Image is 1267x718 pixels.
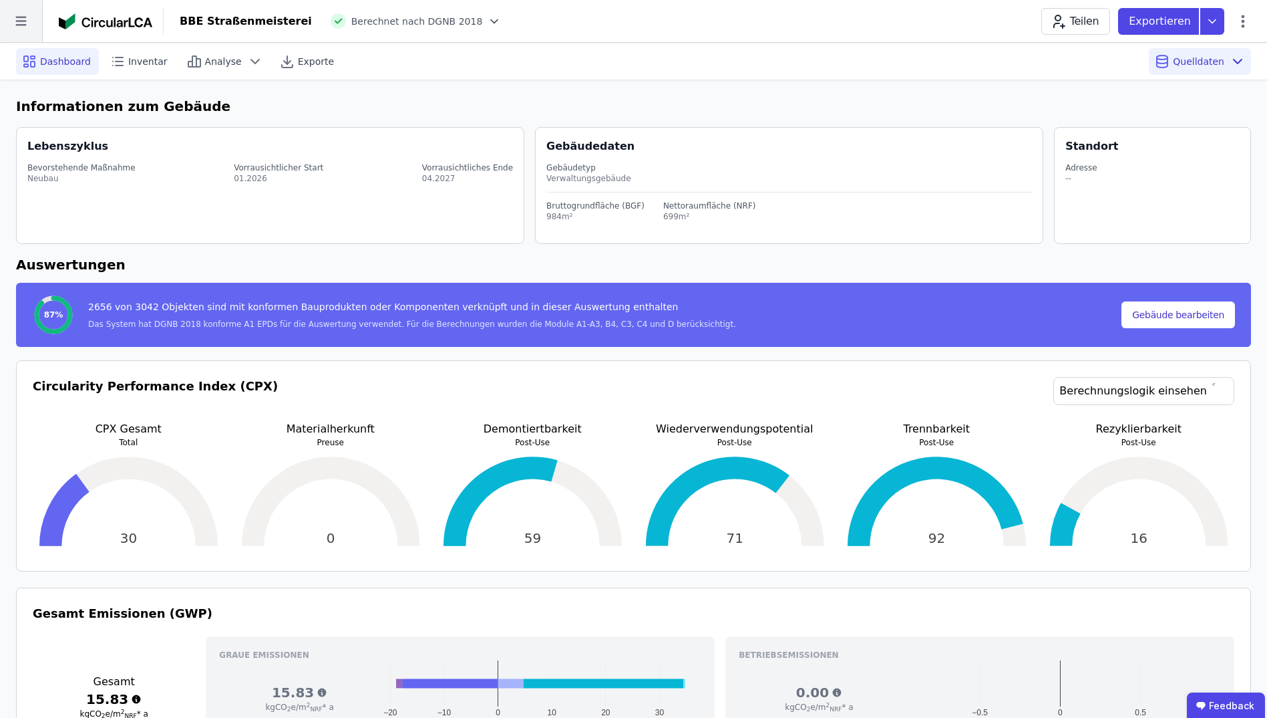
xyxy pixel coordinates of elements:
[27,162,136,173] div: Bevorstehende Maßnahme
[27,138,108,154] div: Lebenszyklus
[265,703,333,712] span: kgCO e/m * a
[310,706,322,713] sub: NRF
[546,201,645,211] div: Bruttogrundfläche (BGF)
[841,437,1033,448] p: Post-Use
[639,437,831,448] p: Post-Use
[1173,55,1224,68] span: Quelldaten
[40,55,91,68] span: Dashboard
[16,255,1251,275] h6: Auswertungen
[33,604,1234,623] h3: Gesamt Emissionen (GWP)
[639,421,831,437] p: Wiederverwendungspotential
[180,13,312,29] div: BBE Straßenmeisterei
[33,421,224,437] p: CPX Gesamt
[88,300,736,319] div: 2656 von 3042 Objekten sind mit konformen Bauprodukten oder Komponenten verknüpft und in dieser A...
[27,173,136,184] div: Neubau
[663,211,756,222] div: 699m²
[422,173,513,184] div: 04.2027
[351,15,483,28] span: Berechnet nach DGNB 2018
[739,650,1221,661] h3: Betriebsemissionen
[234,173,323,184] div: 01.2026
[546,162,1032,173] div: Gebäudetyp
[841,421,1033,437] p: Trennbarkeit
[219,683,380,702] h3: 15.83
[1065,138,1118,154] div: Standort
[33,674,195,690] h3: Gesamt
[287,706,291,713] sub: 2
[44,310,63,320] span: 87%
[59,13,152,29] img: Concular
[219,650,701,661] h3: Graue Emissionen
[546,138,1043,154] div: Gebäudedaten
[1043,437,1235,448] p: Post-Use
[1129,13,1194,29] p: Exportieren
[1121,302,1235,328] button: Gebäude bearbeiten
[88,319,736,330] div: Das System hat DGNB 2018 konforme A1 EPDs für die Auswertung verwendet. Für die Berechnungen wurd...
[121,709,125,715] sup: 2
[307,702,311,709] sup: 2
[1053,377,1234,405] a: Berechnungslogik einsehen
[16,96,1251,116] h6: Informationen zum Gebäude
[298,55,334,68] span: Exporte
[437,437,628,448] p: Post-Use
[33,377,278,421] h3: Circularity Performance Index (CPX)
[826,702,830,709] sup: 2
[1065,162,1097,173] div: Adresse
[205,55,242,68] span: Analyse
[235,421,427,437] p: Materialherkunft
[1041,8,1110,35] button: Teilen
[437,421,628,437] p: Demontiertbarkeit
[1065,173,1097,184] div: --
[234,162,323,173] div: Vorrausichtlicher Start
[235,437,427,448] p: Preuse
[785,703,853,712] span: kgCO e/m * a
[1043,421,1235,437] p: Rezyklierbarkeit
[33,437,224,448] p: Total
[546,211,645,222] div: 984m²
[663,201,756,211] div: Nettoraumfläche (NRF)
[422,162,513,173] div: Vorrausichtliches Ende
[739,683,900,702] h3: 0.00
[830,706,842,713] sub: NRF
[546,173,1032,184] div: Verwaltungsgebäude
[807,706,811,713] sub: 2
[33,690,195,709] h3: 15.83
[128,55,168,68] span: Inventar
